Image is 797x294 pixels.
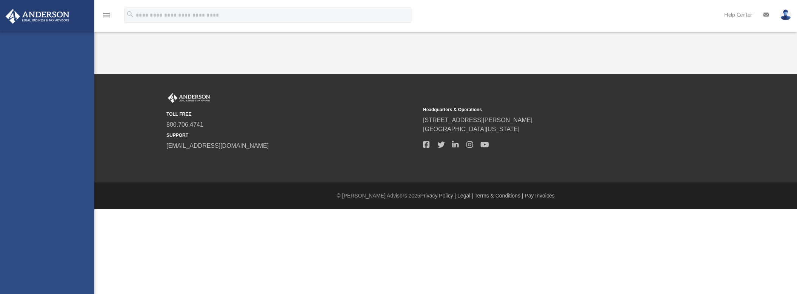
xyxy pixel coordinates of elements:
small: TOLL FREE [166,111,418,118]
a: Pay Invoices [525,193,554,199]
a: Terms & Conditions | [475,193,523,199]
a: [STREET_ADDRESS][PERSON_NAME] [423,117,532,123]
i: menu [102,11,111,20]
a: Privacy Policy | [420,193,456,199]
img: User Pic [780,9,791,20]
i: search [126,10,134,18]
img: Anderson Advisors Platinum Portal [166,93,212,103]
div: © [PERSON_NAME] Advisors 2025 [94,192,797,200]
a: 800.706.4741 [166,121,203,128]
a: [EMAIL_ADDRESS][DOMAIN_NAME] [166,142,269,149]
a: menu [102,14,111,20]
small: Headquarters & Operations [423,106,674,113]
a: Legal | [457,193,473,199]
img: Anderson Advisors Platinum Portal [3,9,72,24]
small: SUPPORT [166,132,418,139]
a: [GEOGRAPHIC_DATA][US_STATE] [423,126,520,132]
